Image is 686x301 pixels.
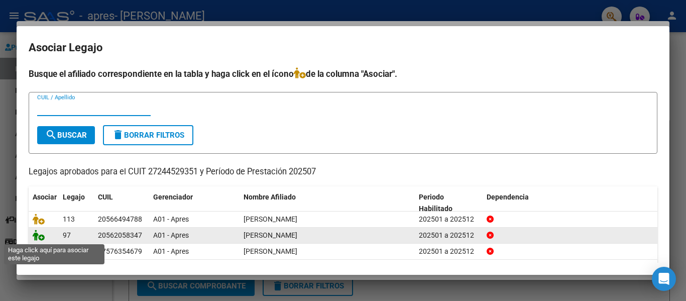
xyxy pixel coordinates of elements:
[244,193,296,201] span: Nombre Afiliado
[419,230,479,241] div: 202501 a 202512
[244,247,297,255] span: PAREDES MORALES DELFINA
[149,186,240,220] datatable-header-cell: Gerenciador
[415,186,483,220] datatable-header-cell: Periodo Habilitado
[153,193,193,201] span: Gerenciador
[419,246,479,257] div: 202501 a 202512
[112,131,184,140] span: Borrar Filtros
[103,125,193,145] button: Borrar Filtros
[652,267,676,291] div: Open Intercom Messenger
[153,247,189,255] span: A01 - Apres
[63,215,75,223] span: 113
[98,246,142,257] div: 27576354679
[94,186,149,220] datatable-header-cell: CUIL
[29,186,59,220] datatable-header-cell: Asociar
[244,215,297,223] span: ROLON SANTIAGO
[98,214,142,225] div: 20566494788
[45,129,57,141] mat-icon: search
[244,231,297,239] span: BARRIOS AGUSTIN EMIR
[29,38,657,57] h2: Asociar Legajo
[419,193,452,213] span: Periodo Habilitado
[112,129,124,141] mat-icon: delete
[487,193,529,201] span: Dependencia
[63,193,85,201] span: Legajo
[45,131,87,140] span: Buscar
[483,186,658,220] datatable-header-cell: Dependencia
[29,166,657,178] p: Legajos aprobados para el CUIT 27244529351 y Período de Prestación 202507
[240,186,415,220] datatable-header-cell: Nombre Afiliado
[59,186,94,220] datatable-header-cell: Legajo
[37,126,95,144] button: Buscar
[98,230,142,241] div: 20562058347
[29,67,657,80] h4: Busque el afiliado correspondiente en la tabla y haga click en el ícono de la columna "Asociar".
[419,214,479,225] div: 202501 a 202512
[98,193,113,201] span: CUIL
[33,193,57,201] span: Asociar
[153,231,189,239] span: A01 - Apres
[63,231,71,239] span: 97
[63,247,71,255] span: 95
[153,215,189,223] span: A01 - Apres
